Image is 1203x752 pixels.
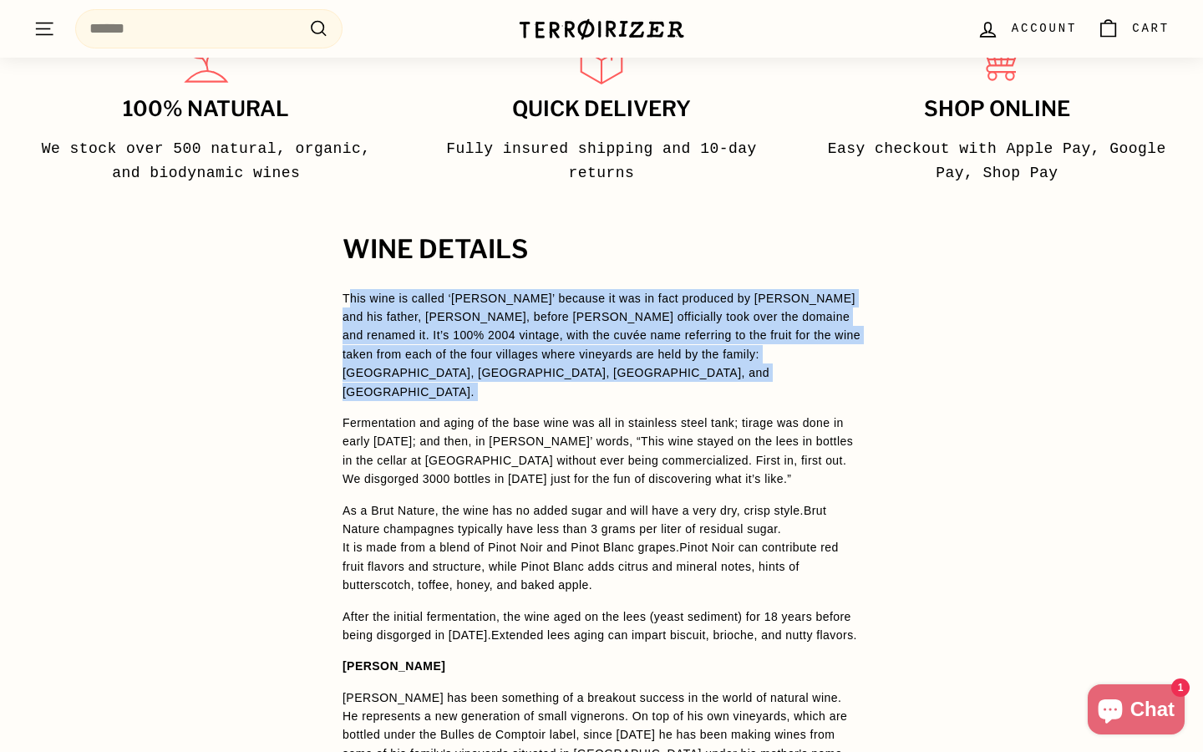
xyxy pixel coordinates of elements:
[800,504,804,517] span: .
[343,610,857,642] span: After the initial fermentation, the wine aged on the lees (yeast sediment) for 18 years before be...
[1132,19,1170,38] span: Cart
[818,137,1176,185] p: Easy checkout with Apple Pay, Google Pay, Shop Pay
[488,628,491,642] span: .
[27,137,385,185] p: We stock over 500 natural, organic, and biodynamic wines
[343,541,839,592] span: Pinot Noir can contribute red fruit flavors and structure, while Pinot Blanc adds citrus and mine...
[1083,684,1190,739] inbox-online-store-chat: Shopify online store chat
[1087,4,1180,53] a: Cart
[343,292,860,399] span: This wine is called ‘[PERSON_NAME]’ because it was in fact produced by [PERSON_NAME] and his fath...
[343,504,826,536] span: Brut Nature champagnes typically have less than 3 grams per liter of residual sugar.
[343,541,676,554] span: It is made from a blend of Pinot Noir and Pinot Blanc grapes
[343,416,853,485] span: Fermentation and aging of the base wine was all in stainless steel tank; tirage was done in early...
[27,98,385,121] h3: 100% Natural
[343,659,445,673] strong: [PERSON_NAME]
[343,504,800,517] span: As a Brut Nature, the wine has no added sugar and will have a very dry, crisp style
[676,541,679,554] span: .
[1012,19,1077,38] span: Account
[818,98,1176,121] h3: Shop Online
[343,236,860,264] h2: WINE DETAILS
[422,137,780,185] p: Fully insured shipping and 10-day returns
[967,4,1087,53] a: Account
[422,98,780,121] h3: Quick delivery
